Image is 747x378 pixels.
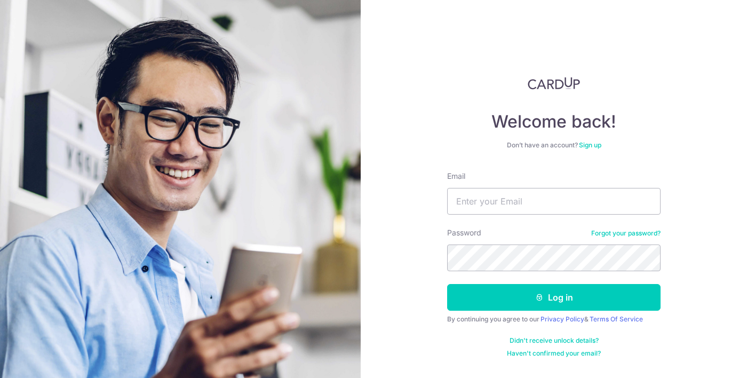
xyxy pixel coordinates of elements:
[590,315,643,323] a: Terms Of Service
[447,227,481,238] label: Password
[507,349,601,358] a: Haven't confirmed your email?
[591,229,661,238] a: Forgot your password?
[528,77,580,90] img: CardUp Logo
[447,171,465,182] label: Email
[447,284,661,311] button: Log in
[579,141,601,149] a: Sign up
[447,315,661,324] div: By continuing you agree to our &
[541,315,584,323] a: Privacy Policy
[447,141,661,149] div: Don’t have an account?
[447,111,661,132] h4: Welcome back!
[510,336,599,345] a: Didn't receive unlock details?
[447,188,661,215] input: Enter your Email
